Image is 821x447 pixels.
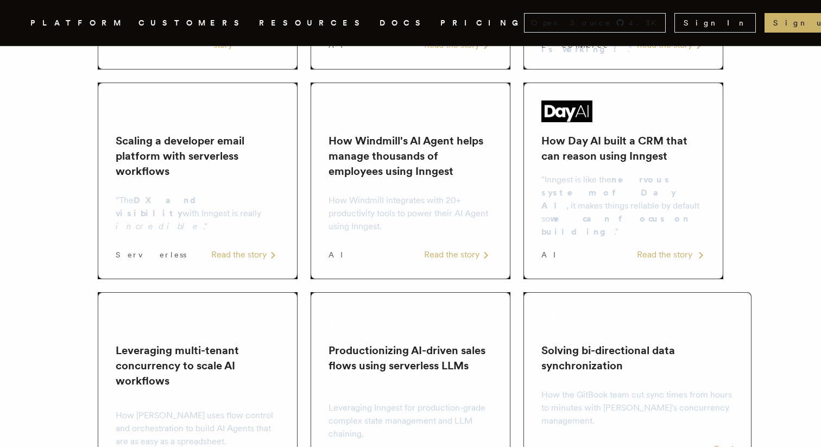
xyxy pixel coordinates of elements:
div: Read the story [637,248,705,261]
div: Read the story [211,248,280,261]
button: RESOURCES [259,16,367,30]
img: Aomni [329,310,397,332]
a: DOCS [380,16,427,30]
h2: How Windmill's AI Agent helps manage thousands of employees using Inngest [329,133,492,179]
p: How the GitBook team cut sync times from hours to minutes with [PERSON_NAME]'s concurrency manage... [541,388,734,427]
span: Open Source [531,17,611,28]
p: "Inngest is like the , it makes things reliable by default so ." [541,173,705,238]
strong: DX and visibility [116,195,205,218]
span: 4.3 K [629,17,663,28]
a: Day AI logoHow Day AI built a CRM that can reason using Inngest"Inngest is like thenervous system... [523,83,723,279]
span: AI [541,249,565,260]
div: Read the story [424,248,492,261]
img: Resend [116,100,186,118]
img: Day AI [541,100,592,122]
span: Serverless [116,249,186,260]
span: AI [329,249,352,260]
h2: Solving bi-directional data synchronization [541,343,734,373]
h2: Productionizing AI-driven sales flows using serverless LLMs [329,343,492,373]
em: incredible [116,221,203,231]
img: Otto [116,310,168,328]
img: Windmill [329,100,406,118]
img: GitBook [541,310,640,332]
a: CUSTOMERS [138,16,246,30]
a: Windmill logoHow Windmill's AI Agent helps manage thousands of employees using InngestHow Windmil... [311,83,510,279]
strong: nervous system of Day AI [541,174,676,211]
button: PLATFORM [30,16,125,30]
h2: How Day AI built a CRM that can reason using Inngest [541,133,705,163]
p: "The with Inngest is really ." [116,194,280,233]
p: How Windmill integrates with 20+ productivity tools to power their AI Agent using Inngest. [329,194,492,233]
a: Resend logoScaling a developer email platform with serverless workflows"TheDX and visibilitywith ... [98,83,298,279]
strong: we can focus on building [541,213,690,237]
p: Leveraging Inngest for production-grade complex state management and LLM chaining. [329,401,492,440]
h2: Leveraging multi-tenant concurrency to scale AI workflows [116,343,280,388]
a: PRICING [440,16,524,30]
h2: Scaling a developer email platform with serverless workflows [116,133,280,179]
a: Sign In [674,13,756,33]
